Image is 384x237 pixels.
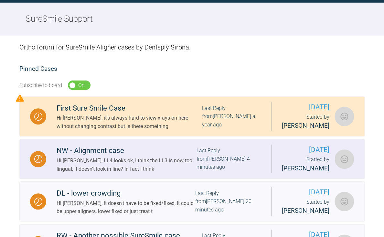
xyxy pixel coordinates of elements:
span: [PERSON_NAME] [282,122,329,129]
span: [DATE] [282,187,329,198]
div: Started by [282,113,329,131]
div: Hi [PERSON_NAME], it doesn't have to be fixed/fixed, it could be upper aligners, lower fixed or j... [57,199,195,216]
div: Hi [PERSON_NAME], it's always hard to view xrays on here without changing contrast but is there s... [57,114,202,130]
img: Cathryn Sherlock [335,149,354,169]
img: Waiting [34,155,42,163]
div: First Sure Smile Case [57,102,202,114]
div: Ortho forum for SureSmile Aligner cases by Dentsply Sirona. [19,36,365,59]
div: Started by [282,198,329,216]
img: Cathryn Sherlock [335,192,354,211]
img: Waiting [34,198,42,206]
span: [PERSON_NAME] [282,165,329,172]
img: Priority [16,94,24,102]
img: Waiting [34,113,42,121]
div: Subscribe to board [19,81,62,90]
a: WaitingDL - lower crowdingHi [PERSON_NAME], it doesn't have to be fixed/fixed, it could be upper ... [19,181,365,221]
div: NW - Alignment case [57,145,197,156]
span: [DATE] [282,145,329,155]
div: On [78,81,85,90]
h2: SureSmile Support [26,12,93,26]
div: Last Reply from [PERSON_NAME] 4 minutes ago [197,146,261,171]
span: [PERSON_NAME] [282,207,329,214]
a: WaitingFirst Sure Smile CaseHi [PERSON_NAME], it's always hard to view xrays on here without chan... [19,96,365,136]
div: Last Reply from [PERSON_NAME] 20 minutes ago [195,189,261,214]
div: Started by [282,155,329,173]
a: WaitingNW - Alignment caseHi [PERSON_NAME], LL4 looks ok, I think the LL3 is now too lingual, it ... [19,139,365,179]
img: Jessica Bateman [335,107,354,126]
div: DL - lower crowding [57,188,195,199]
h2: Pinned Cases [19,64,365,74]
div: Hi [PERSON_NAME], LL4 looks ok, I think the LL3 is now too lingual, it doesn't look in line? In f... [57,156,197,173]
span: [DATE] [282,102,329,113]
div: Last Reply from [PERSON_NAME] a year ago [202,104,261,129]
